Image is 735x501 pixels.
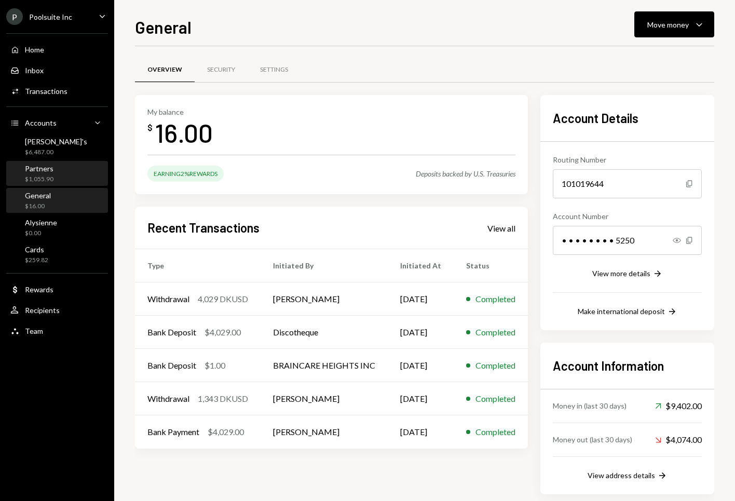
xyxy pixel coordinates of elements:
td: [PERSON_NAME] [261,382,388,415]
div: Make international deposit [578,307,665,316]
div: 16.00 [155,116,213,149]
div: Rewards [25,285,53,294]
h2: Recent Transactions [147,219,260,236]
div: View all [487,223,515,234]
a: Inbox [6,61,108,79]
div: Transactions [25,87,67,96]
div: $1.00 [205,359,225,372]
div: My balance [147,107,213,116]
div: Money in (last 30 days) [553,400,627,411]
div: Recipients [25,306,60,315]
div: Account Number [553,211,702,222]
a: Accounts [6,113,108,132]
td: BRAINCARE HEIGHTS INC [261,349,388,382]
a: General$16.00 [6,188,108,213]
th: Status [454,249,528,282]
div: Alysienne [25,218,57,227]
div: Completed [475,392,515,405]
div: Partners [25,164,53,173]
div: Completed [475,326,515,338]
div: 1,343 DKUSD [198,392,248,405]
div: Team [25,327,43,335]
a: Rewards [6,280,108,299]
h2: Account Information [553,357,702,374]
div: Poolsuite Inc [29,12,72,21]
div: Settings [260,65,288,74]
th: Type [135,249,261,282]
a: Recipients [6,301,108,319]
div: Deposits backed by U.S. Treasuries [416,169,515,178]
button: View address details [588,470,668,482]
div: Money out (last 30 days) [553,434,632,445]
div: Bank Deposit [147,359,196,372]
button: View more details [592,268,663,280]
div: $4,029.00 [208,426,244,438]
td: [DATE] [388,316,454,349]
div: $16.00 [25,202,51,211]
div: Security [207,65,235,74]
div: View address details [588,471,655,480]
td: [DATE] [388,282,454,316]
div: Cards [25,245,48,254]
div: $6,487.00 [25,148,87,157]
div: Completed [475,426,515,438]
td: [PERSON_NAME] [261,415,388,449]
h2: Account Details [553,110,702,127]
td: [DATE] [388,382,454,415]
div: Home [25,45,44,54]
a: Security [195,57,248,83]
td: [DATE] [388,415,454,449]
div: Completed [475,359,515,372]
button: Make international deposit [578,306,677,318]
div: Withdrawal [147,392,189,405]
div: P [6,8,23,25]
a: View all [487,222,515,234]
a: Cards$259.82 [6,242,108,267]
td: [PERSON_NAME] [261,282,388,316]
th: Initiated At [388,249,454,282]
div: 4,029 DKUSD [198,293,248,305]
a: Overview [135,57,195,83]
div: $4,074.00 [655,434,702,446]
div: Inbox [25,66,44,75]
div: Move money [647,19,689,30]
div: Earning 2% Rewards [147,166,224,182]
div: Completed [475,293,515,305]
h1: General [135,17,192,37]
a: Home [6,40,108,59]
div: Routing Number [553,154,702,165]
a: Transactions [6,82,108,100]
td: Discotheque [261,316,388,349]
div: $9,402.00 [655,400,702,412]
a: [PERSON_NAME]'s$6,487.00 [6,134,108,159]
div: $1,055.90 [25,175,53,184]
div: $ [147,123,153,133]
div: Withdrawal [147,293,189,305]
div: View more details [592,269,650,278]
div: General [25,191,51,200]
a: Alysienne$0.00 [6,215,108,240]
a: Settings [248,57,301,83]
a: Team [6,321,108,340]
div: [PERSON_NAME]'s [25,137,87,146]
div: 101019644 [553,169,702,198]
a: Partners$1,055.90 [6,161,108,186]
div: Bank Deposit [147,326,196,338]
div: Overview [147,65,182,74]
div: $0.00 [25,229,57,238]
div: Bank Payment [147,426,199,438]
div: • • • • • • • • 5250 [553,226,702,255]
div: $4,029.00 [205,326,241,338]
button: Move money [634,11,714,37]
div: Accounts [25,118,57,127]
div: $259.82 [25,256,48,265]
td: [DATE] [388,349,454,382]
th: Initiated By [261,249,388,282]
